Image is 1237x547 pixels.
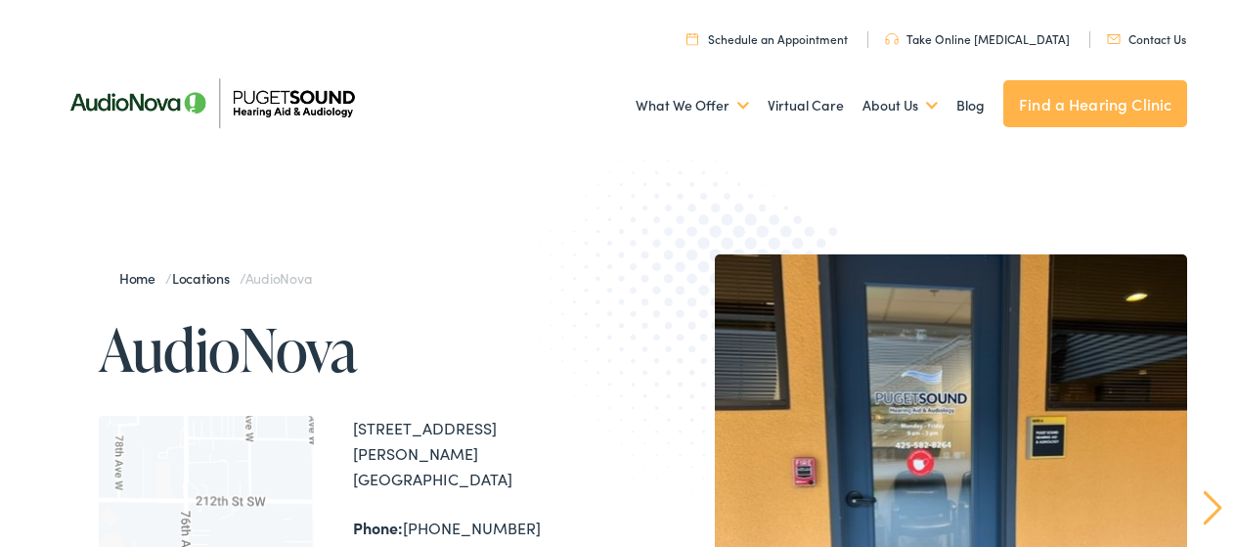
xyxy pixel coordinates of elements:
[1107,30,1186,47] a: Contact Us
[353,416,619,491] div: [STREET_ADDRESS] [PERSON_NAME][GEOGRAPHIC_DATA]
[172,268,240,288] a: Locations
[686,32,698,45] img: utility icon
[1107,34,1121,44] img: utility icon
[768,69,844,142] a: Virtual Care
[885,33,899,45] img: utility icon
[119,268,165,288] a: Home
[636,69,749,142] a: What We Offer
[885,30,1070,47] a: Take Online [MEDICAL_DATA]
[1204,490,1222,525] a: Next
[119,268,312,288] span: / /
[862,69,938,142] a: About Us
[353,516,619,541] div: [PHONE_NUMBER]
[686,30,848,47] a: Schedule an Appointment
[956,69,985,142] a: Blog
[1003,80,1187,127] a: Find a Hearing Clinic
[99,317,619,382] h1: AudioNova
[245,268,312,288] span: AudioNova
[353,517,403,538] strong: Phone:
